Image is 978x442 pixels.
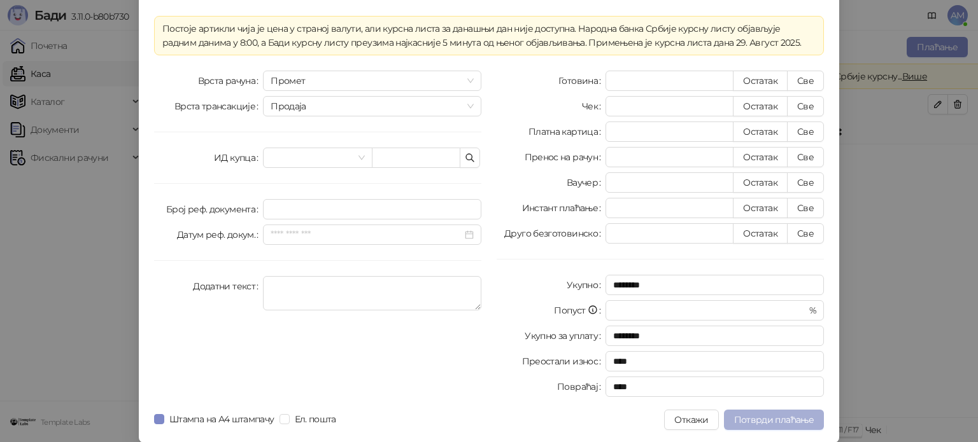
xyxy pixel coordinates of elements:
[522,198,606,218] label: Инстант плаћање
[734,414,814,425] span: Потврди плаћање
[567,275,606,295] label: Укупно
[504,223,606,244] label: Друго безготовинско
[787,172,824,193] button: Све
[733,147,788,167] button: Остатак
[290,412,341,426] span: Ел. пошта
[787,147,824,167] button: Све
[174,96,264,116] label: Врста трансакције
[787,71,824,91] button: Све
[558,71,606,91] label: Готовина
[733,223,788,244] button: Остатак
[271,228,462,242] input: Датум реф. докум.
[787,121,824,142] button: Све
[525,147,606,167] label: Пренос на рачун
[554,300,606,321] label: Попуст
[582,96,606,116] label: Чек
[733,198,788,218] button: Остатак
[198,71,264,91] label: Врста рачуна
[733,96,788,116] button: Остатак
[787,198,824,218] button: Све
[263,276,481,310] textarea: Додатни текст
[166,199,263,219] label: Број реф. документа
[733,172,788,193] button: Остатак
[164,412,280,426] span: Штампа на А4 штампачу
[271,71,474,90] span: Промет
[567,172,606,193] label: Ваучер
[733,121,788,142] button: Остатак
[271,97,474,116] span: Продаја
[522,351,606,371] label: Преостали износ
[733,71,788,91] button: Остатак
[263,199,481,219] input: Број реф. документа
[613,301,806,320] input: Попуст
[557,376,606,397] label: Повраћај
[528,121,606,142] label: Платна картица
[525,326,606,346] label: Укупно за уплату
[787,223,824,244] button: Све
[787,96,824,116] button: Све
[724,410,824,430] button: Потврди плаћање
[214,148,263,168] label: ИД купца
[162,22,816,50] div: Постоје артикли чија је цена у страној валути, али курсна листа за данашњи дан није доступна. Нар...
[664,410,718,430] button: Откажи
[177,224,264,245] label: Датум реф. докум.
[193,276,263,296] label: Додатни текст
